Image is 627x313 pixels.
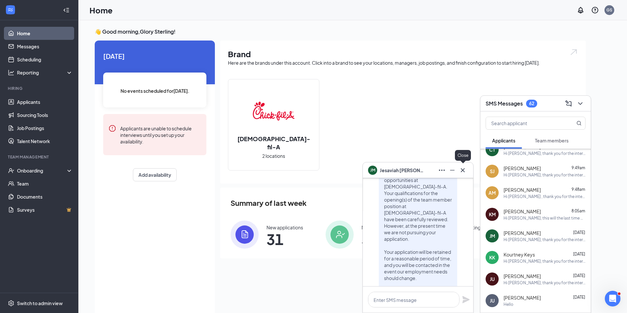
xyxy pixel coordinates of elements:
[17,95,73,108] a: Applicants
[486,117,563,129] input: Search applicant
[108,124,116,132] svg: Error
[17,203,73,216] a: SurveysCrown
[575,98,586,109] button: ChevronDown
[570,48,578,56] img: open.6027fd2a22e1237b5b06.svg
[228,59,578,66] div: Here are the brands under this account. Click into a brand to see your locations, managers, job p...
[565,100,572,107] svg: ComposeMessage
[384,157,452,307] span: Hi [PERSON_NAME], thank you for the interest you have expressed in employment opportunities at [D...
[504,208,541,215] span: [PERSON_NAME]
[8,300,14,306] svg: Settings
[63,7,70,13] svg: Collapse
[462,296,470,304] svg: Plane
[459,166,467,174] svg: Cross
[504,215,586,221] div: Hi [PERSON_NAME], this will the last time we reach out with the job offer. If you do not respond ...
[447,165,458,175] button: Minimize
[571,165,585,170] span: 9:49am
[17,135,73,148] a: Talent Network
[7,7,14,13] svg: WorkstreamLogo
[486,100,523,107] h3: SMS Messages
[231,197,307,209] span: Summary of last week
[504,187,541,193] span: [PERSON_NAME]
[504,194,586,199] div: Hi [PERSON_NAME] , thank you for the interest you have expressed in employment opportunities at [...
[573,252,585,256] span: [DATE]
[573,273,585,278] span: [DATE]
[121,87,189,94] span: No events scheduled for [DATE] .
[573,295,585,300] span: [DATE]
[504,165,541,172] span: [PERSON_NAME]
[448,166,456,174] svg: Minimize
[489,146,495,153] div: CT
[17,108,73,122] a: Sourcing Tools
[17,69,73,76] div: Reporting
[606,7,612,13] div: GS
[266,224,303,231] div: New applications
[17,27,73,40] a: Home
[17,40,73,53] a: Messages
[103,51,206,61] span: [DATE]
[17,177,73,190] a: Team
[362,233,382,245] span: 3
[571,208,585,213] span: 8:05am
[262,152,285,159] span: 2 locations
[456,224,499,231] div: Job postings posted
[576,121,582,126] svg: MagnifyingGlass
[504,237,586,242] div: Hi [PERSON_NAME], thank you for the interest you have expressed in employment opportunities at [D...
[17,167,67,174] div: Onboarding
[231,221,259,249] img: icon
[120,124,201,145] div: Applicants are unable to schedule interviews until you set up your availability.
[490,233,495,239] div: JM
[504,280,586,286] div: Hi [PERSON_NAME], thank you for the interest you have expressed in employment opportunities at [D...
[253,90,295,132] img: Chick-fil-A
[455,150,471,161] div: Close
[362,224,382,231] div: New hires
[437,165,447,175] button: Ellipses
[8,86,72,91] div: Hiring
[456,233,499,245] span: 0
[529,101,534,106] div: 62
[8,154,72,160] div: Team Management
[504,172,586,178] div: Hi [PERSON_NAME], thank you for the interest you have expressed in employment opportunities at [D...
[266,233,303,245] span: 31
[490,276,495,282] div: JU
[17,122,73,135] a: Job Postings
[95,28,586,35] h3: 👋 Good morning, Glory Sterling !
[605,291,620,306] iframe: Intercom live chat
[577,6,585,14] svg: Notifications
[504,273,541,279] span: [PERSON_NAME]
[133,168,177,181] button: Add availability
[573,230,585,235] span: [DATE]
[504,151,586,156] div: Hi [PERSON_NAME], thank you for the interest you have expressed in employment opportunities at [D...
[504,258,586,264] div: Hi [PERSON_NAME], thank you for the interest you have expressed in employment opportunities at [D...
[326,221,354,249] img: icon
[490,297,495,304] div: JU
[576,100,584,107] svg: ChevronDown
[535,138,569,143] span: Team members
[489,254,495,261] div: KK
[89,5,113,16] h1: Home
[8,69,14,76] svg: Analysis
[504,294,541,301] span: [PERSON_NAME]
[228,48,578,59] h1: Brand
[228,135,319,151] h2: [DEMOGRAPHIC_DATA]-fil-A
[504,302,513,307] div: Hello
[438,166,446,174] svg: Ellipses
[380,167,426,174] span: Jesaviah [PERSON_NAME]
[504,230,541,236] span: [PERSON_NAME]
[489,211,496,218] div: KM
[17,53,73,66] a: Scheduling
[17,300,63,306] div: Switch to admin view
[571,187,585,192] span: 9:48am
[591,6,599,14] svg: QuestionInfo
[492,138,515,143] span: Applicants
[490,168,494,174] div: SJ
[17,190,73,203] a: Documents
[8,167,14,174] svg: UserCheck
[489,189,496,196] div: AM
[563,98,574,109] button: ComposeMessage
[458,165,468,175] button: Cross
[504,251,535,258] span: Kourtney Keys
